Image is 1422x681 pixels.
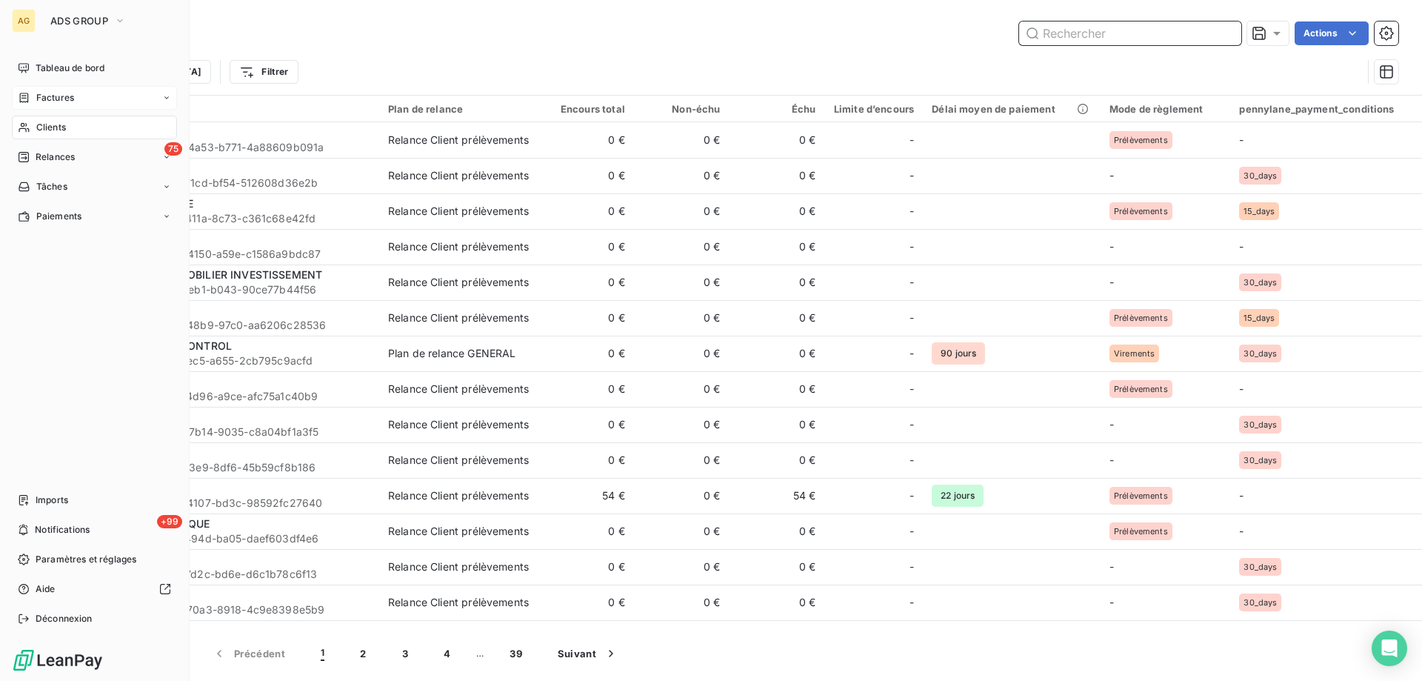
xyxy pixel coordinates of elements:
td: 0 € [538,514,634,549]
span: 30_days [1244,171,1277,180]
span: - [909,133,914,147]
span: Prélèvements [1114,136,1168,144]
span: 1 [321,646,324,661]
span: … [468,642,492,665]
span: - [909,453,914,468]
span: 0196a581-cc1b-73e9-8df6-45b59cf8b186 [102,460,370,475]
td: 0 € [634,229,730,265]
span: - [909,204,914,219]
span: ADS GROUP [50,15,108,27]
span: 6EME SENS IMMOBILIER INVESTISSEMENT [102,268,322,281]
td: 0 € [634,122,730,158]
button: Actions [1295,21,1369,45]
td: 0 € [729,514,824,549]
td: 0 € [729,336,824,371]
td: 0 € [729,407,824,442]
div: Plan de relance GENERAL [388,346,515,361]
span: 15_days [1244,207,1275,216]
a: Factures [12,86,177,110]
a: Clients [12,116,177,139]
td: 0 € [729,229,824,265]
td: 0 € [538,122,634,158]
td: 0 € [538,442,634,478]
td: 0 € [634,478,730,514]
span: - [1239,240,1244,253]
span: 983dfbab-5d0b-4a53-b771-4a88609b091a [102,140,370,155]
span: 22 jours [932,485,984,507]
div: Limite d’encours [833,103,914,115]
span: 30_days [1244,562,1277,571]
span: f1757d5f-e886-4ec5-a655-2cb795c9acfd [102,353,370,368]
td: 0 € [634,336,730,371]
span: - [1239,382,1244,395]
div: Relance Client prélèvements [388,275,529,290]
span: 39c4c687-2fe4-48b9-97c0-aa6206c28536 [102,318,370,333]
span: 15_days [1244,313,1275,322]
span: 64bad1c7-ac61-494d-ba05-daef603df4e6 [102,531,370,546]
a: Paramètres et réglages [12,548,177,571]
span: 0196a57c-ed6f-7eb1-b043-90ce77b44f56 [102,282,370,297]
div: Relance Client prélèvements [388,239,529,254]
span: 30_days [1244,278,1277,287]
span: - [1109,454,1114,466]
span: Virements [1114,349,1155,358]
td: 0 € [634,585,730,620]
div: Relance Client prélèvements [388,382,529,396]
span: - [909,168,914,183]
span: Tâches [36,180,67,193]
span: - [1239,489,1244,502]
td: 0 € [538,407,634,442]
span: - [1109,169,1114,182]
button: Précédent [194,638,303,669]
td: 0 € [634,549,730,585]
span: - [1109,418,1114,431]
span: eae87659-ee21-411a-8c73-c361c68e42fd [102,211,370,226]
div: Relance Client prélèvements [388,524,529,539]
span: 30_days [1244,598,1277,607]
span: - [909,239,914,254]
td: 0 € [634,300,730,336]
td: 0 € [538,265,634,300]
td: 0 € [538,549,634,585]
td: 0 € [729,122,824,158]
img: Logo LeanPay [12,648,104,672]
span: - [909,310,914,325]
span: Aide [36,582,56,596]
a: Tâches [12,175,177,199]
span: 0196a59b-b79f-7d2c-bd6e-d6c1b78c6f13 [102,567,370,582]
span: Prélèvements [1114,491,1168,500]
span: - [909,275,914,290]
td: 0 € [634,514,730,549]
td: 0 € [729,158,824,193]
td: 0 € [729,371,824,407]
span: - [1109,240,1114,253]
a: 75Relances [12,145,177,169]
td: 0 € [634,407,730,442]
span: Déconnexion [36,612,93,625]
button: 39 [492,638,540,669]
div: Plan de relance [388,103,530,115]
div: Relance Client prélèvements [388,204,529,219]
div: Relance Client prélèvements [388,310,529,325]
td: 0 € [538,193,634,229]
div: Encours total [547,103,625,115]
span: 0196a580-ef2c-71cd-bf54-512608d36e2b [102,176,370,190]
td: 0 € [538,585,634,620]
div: Relance Client prélèvements [388,488,529,503]
span: Prélèvements [1114,385,1168,393]
button: Filtrer [230,60,298,84]
span: Prélèvements [1114,207,1168,216]
td: 0 € [729,585,824,620]
div: Échu [738,103,815,115]
div: Non-échu [643,103,721,115]
td: 0 € [634,371,730,407]
span: - [1109,596,1114,608]
span: - [909,559,914,574]
div: Relance Client prélèvements [388,168,529,183]
button: 4 [426,638,468,669]
span: Relances [36,150,75,164]
span: - [909,417,914,432]
td: 0 € [538,336,634,371]
td: 0 € [729,265,824,300]
span: Notifications [35,523,90,537]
